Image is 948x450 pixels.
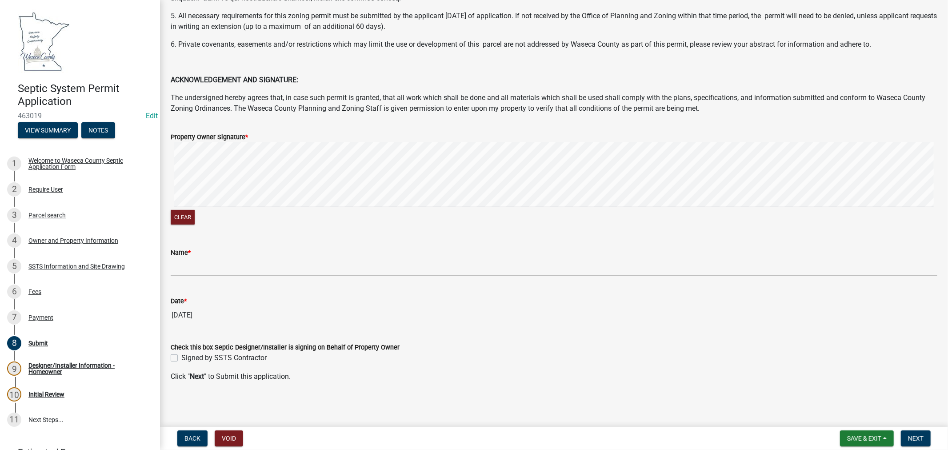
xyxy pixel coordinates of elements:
[7,413,21,427] div: 11
[7,362,21,376] div: 9
[81,127,115,134] wm-modal-confirm: Notes
[18,82,153,108] h4: Septic System Permit Application
[18,9,70,73] img: Waseca County, Minnesota
[28,157,146,170] div: Welcome to Waseca County Septic Application Form
[840,430,894,446] button: Save & Exit
[177,430,208,446] button: Back
[28,237,118,244] div: Owner and Property Information
[7,157,21,171] div: 1
[28,362,146,375] div: Designer/Installer Information - Homeowner
[171,76,298,84] strong: ACKNOWLEDGEMENT AND SIGNATURE:
[908,435,924,442] span: Next
[7,336,21,350] div: 8
[7,208,21,222] div: 3
[190,372,204,381] strong: Next
[171,210,195,225] button: Clear
[146,112,158,120] wm-modal-confirm: Edit Application Number
[7,285,21,299] div: 6
[146,112,158,120] a: Edit
[28,314,53,321] div: Payment
[171,345,400,351] label: Check this box Septic Designer/Installer is signing on Behalf of Property Owner
[171,298,187,305] label: Date
[171,11,937,32] p: 5. All necessary requirements for this zoning permit must be submitted by the applicant [DATE] of...
[7,310,21,325] div: 7
[171,92,937,114] p: The undersigned hereby agrees that, in case such permit is granted, that all work which shall be ...
[7,182,21,197] div: 2
[215,430,243,446] button: Void
[28,263,125,269] div: SSTS Information and Site Drawing
[184,435,200,442] span: Back
[171,250,191,256] label: Name
[18,122,78,138] button: View Summary
[7,259,21,273] div: 5
[171,39,937,50] p: 6. Private covenants, easements and/or restrictions which may limit the use or development of thi...
[847,435,881,442] span: Save & Exit
[171,134,248,141] label: Property Owner Signature
[28,289,41,295] div: Fees
[18,112,142,120] span: 463019
[171,371,937,382] p: Click " " to Submit this application.
[28,340,48,346] div: Submit
[81,122,115,138] button: Notes
[7,233,21,248] div: 4
[28,391,64,398] div: Initial Review
[28,212,66,218] div: Parcel search
[901,430,931,446] button: Next
[7,387,21,402] div: 10
[181,353,267,363] label: Signed by SSTS Contractor
[28,186,63,193] div: Require User
[18,127,78,134] wm-modal-confirm: Summary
